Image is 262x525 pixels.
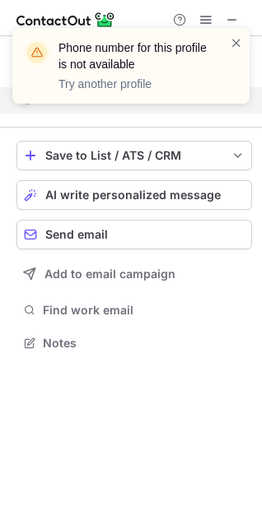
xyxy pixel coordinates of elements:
img: ContactOut v5.3.10 [16,10,115,30]
header: Phone number for this profile is not available [58,39,210,72]
button: AI write personalized message [16,180,252,210]
button: save-profile-one-click [16,141,252,170]
button: Send email [16,220,252,249]
span: Add to email campaign [44,267,175,281]
span: AI write personalized message [45,188,221,202]
span: Find work email [43,303,246,318]
button: Find work email [16,299,252,322]
span: Send email [45,228,108,241]
span: Notes [43,336,246,351]
button: Notes [16,332,252,355]
button: Add to email campaign [16,259,252,289]
img: warning [24,39,50,66]
p: Try another profile [58,76,210,92]
div: Save to List / ATS / CRM [45,149,223,162]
